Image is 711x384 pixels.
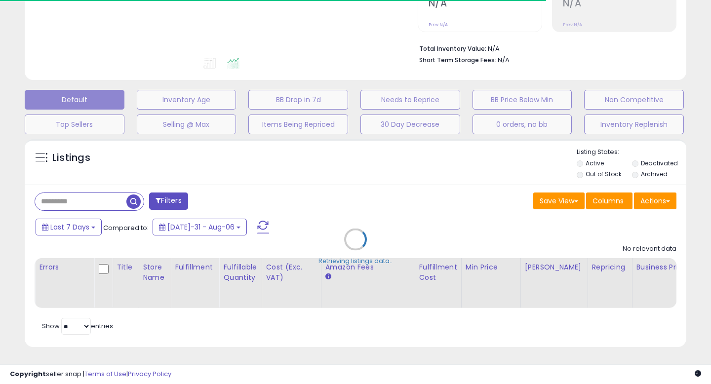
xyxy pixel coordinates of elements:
div: Retrieving listings data.. [318,257,393,266]
a: Privacy Policy [128,369,171,379]
strong: Copyright [10,369,46,379]
b: Total Inventory Value: [419,44,486,53]
small: Prev: N/A [429,22,448,28]
button: BB Price Below Min [473,90,572,110]
b: Short Term Storage Fees: [419,56,496,64]
span: N/A [498,55,510,65]
button: 30 Day Decrease [360,115,460,134]
a: Terms of Use [84,369,126,379]
button: Non Competitive [584,90,684,110]
small: Prev: N/A [563,22,582,28]
button: 0 orders, no bb [473,115,572,134]
button: Default [25,90,124,110]
button: BB Drop in 7d [248,90,348,110]
button: Needs to Reprice [360,90,460,110]
button: Top Sellers [25,115,124,134]
button: Inventory Age [137,90,237,110]
div: seller snap | | [10,370,171,379]
button: Inventory Replenish [584,115,684,134]
button: Selling @ Max [137,115,237,134]
button: Items Being Repriced [248,115,348,134]
li: N/A [419,42,669,54]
